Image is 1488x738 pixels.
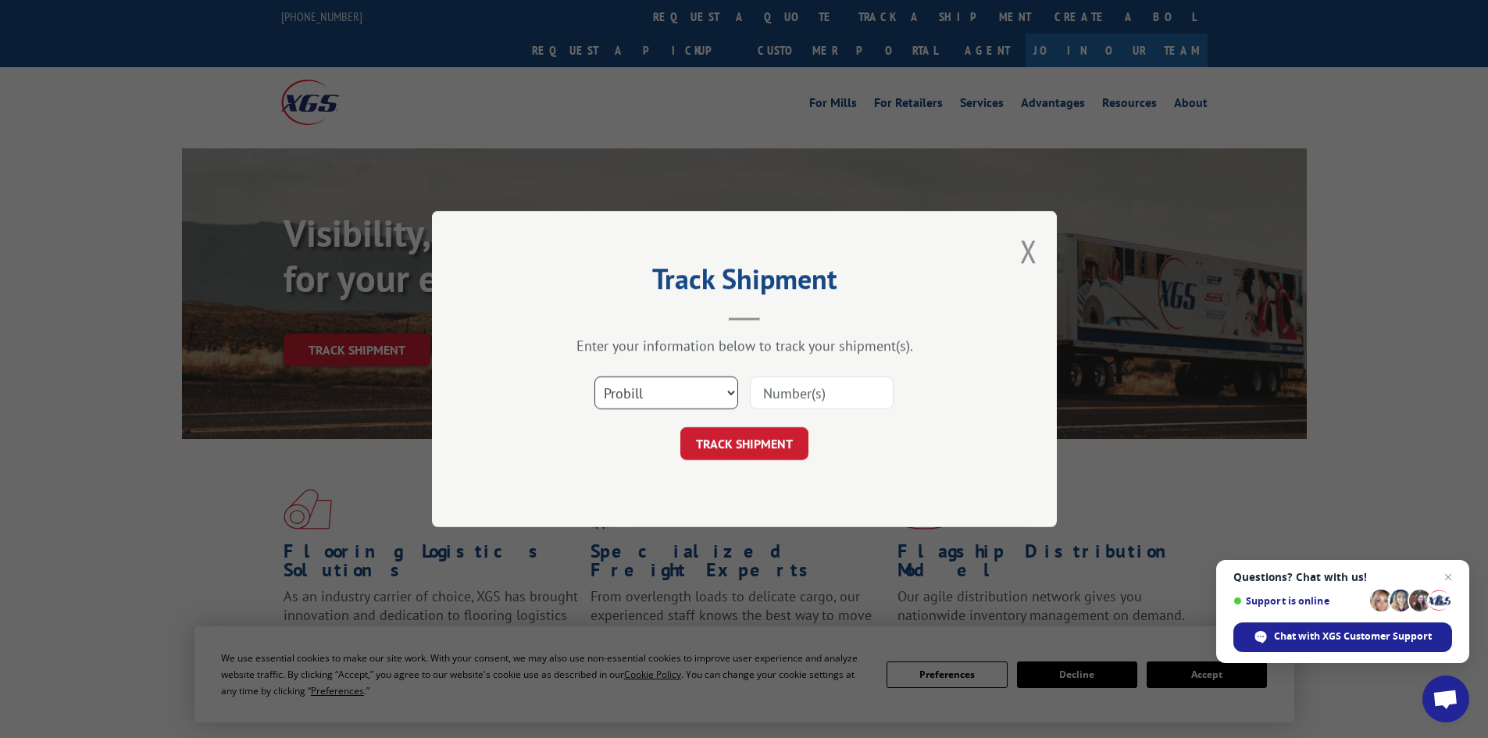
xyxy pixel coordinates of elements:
[750,376,894,409] input: Number(s)
[510,268,979,298] h2: Track Shipment
[1233,622,1452,652] div: Chat with XGS Customer Support
[510,337,979,355] div: Enter your information below to track your shipment(s).
[1020,230,1037,272] button: Close modal
[1439,568,1458,586] span: Close chat
[1274,629,1432,644] span: Chat with XGS Customer Support
[1233,571,1452,583] span: Questions? Chat with us!
[1233,595,1365,607] span: Support is online
[1422,676,1469,722] div: Open chat
[680,427,808,460] button: TRACK SHIPMENT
